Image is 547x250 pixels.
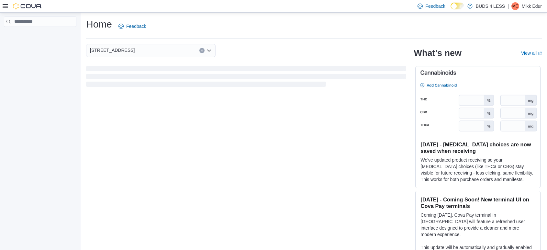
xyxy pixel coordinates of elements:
[512,2,518,10] span: ME
[90,46,135,54] span: [STREET_ADDRESS]
[508,2,509,10] p: |
[126,23,146,29] span: Feedback
[86,67,406,88] span: Loading
[521,51,542,56] a: View allExternal link
[421,212,535,238] p: Coming [DATE], Cova Pay terminal in [GEOGRAPHIC_DATA] will feature a refreshed user interface des...
[421,157,535,183] p: We've updated product receiving so your [MEDICAL_DATA] choices (like THCa or CBG) stay visible fo...
[476,2,505,10] p: BUDS 4 LESS
[511,2,519,10] div: Mikk Edur
[86,18,112,31] h1: Home
[522,2,542,10] p: Mikk Edur
[425,3,445,9] span: Feedback
[451,3,464,9] input: Dark Mode
[414,48,462,58] h2: What's new
[116,20,149,33] a: Feedback
[421,196,535,209] h3: [DATE] - Coming Soon! New terminal UI on Cova Pay terminals
[4,28,76,44] nav: Complex example
[199,48,205,53] button: Clear input
[207,48,212,53] button: Open list of options
[13,3,42,9] img: Cova
[421,141,535,154] h3: [DATE] - [MEDICAL_DATA] choices are now saved when receiving
[538,51,542,55] svg: External link
[451,9,451,10] span: Dark Mode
